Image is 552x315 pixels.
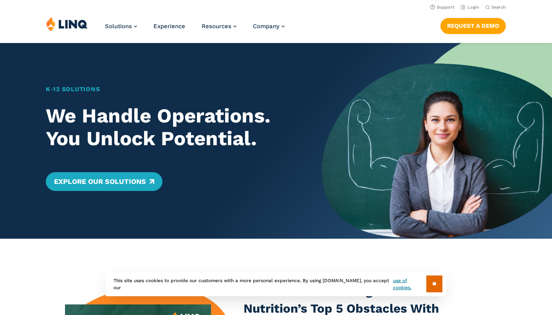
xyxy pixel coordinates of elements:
[491,5,506,10] span: Search
[46,172,162,191] a: Explore Our Solutions
[430,5,455,10] a: Support
[106,272,446,296] div: This site uses cookies to provide our customers with a more personal experience. By using [DOMAIN...
[440,18,506,34] a: Request a Demo
[485,4,506,10] button: Open Search Bar
[202,23,236,30] a: Resources
[46,85,299,94] h1: K‑12 Solutions
[202,23,231,30] span: Resources
[253,23,280,30] span: Company
[322,43,552,239] img: Home Banner
[440,16,506,34] nav: Button Navigation
[46,104,299,150] h2: We Handle Operations. You Unlock Potential.
[105,23,132,30] span: Solutions
[153,23,185,30] a: Experience
[461,5,479,10] a: Login
[105,23,137,30] a: Solutions
[46,16,88,31] img: LINQ | K‑12 Software
[105,16,285,42] nav: Primary Navigation
[393,277,426,291] a: use of cookies.
[253,23,285,30] a: Company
